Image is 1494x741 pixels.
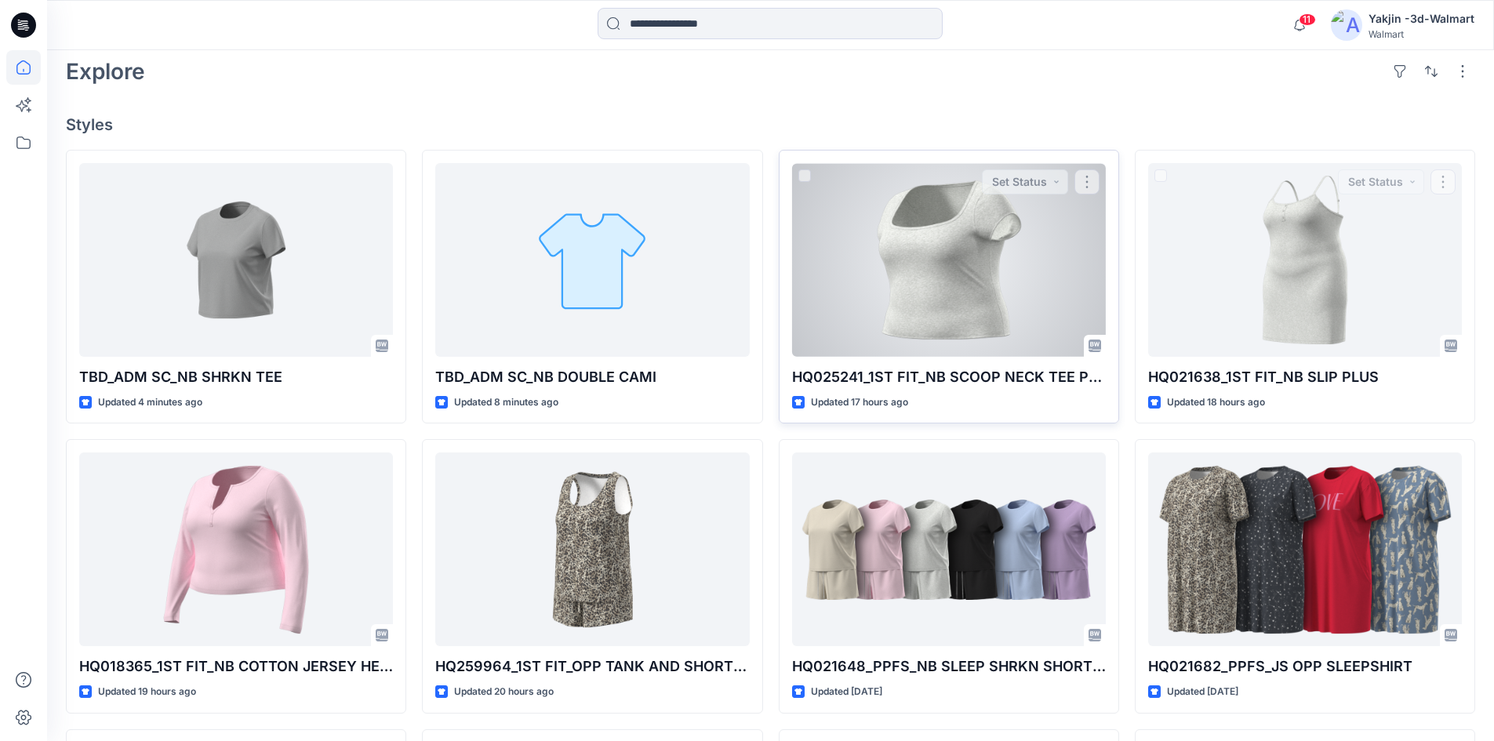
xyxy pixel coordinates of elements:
[1167,394,1265,411] p: Updated 18 hours ago
[1299,13,1316,26] span: 11
[1167,684,1238,700] p: Updated [DATE]
[792,452,1106,646] a: HQ021648_PPFS_NB SLEEP SHRKN SHORT SET
[66,59,145,84] h2: Explore
[811,684,882,700] p: Updated [DATE]
[454,394,558,411] p: Updated 8 minutes ago
[98,684,196,700] p: Updated 19 hours ago
[79,163,393,357] a: TBD_ADM SC_NB SHRKN TEE
[454,684,554,700] p: Updated 20 hours ago
[1369,28,1474,40] div: Walmart
[79,656,393,677] p: HQ018365_1ST FIT_NB COTTON JERSEY HENLEY TOP PLUS
[1148,163,1462,357] a: HQ021638_1ST FIT_NB SLIP PLUS
[1331,9,1362,41] img: avatar
[1369,9,1474,28] div: Yakjin -3d-Walmart
[79,452,393,646] a: HQ018365_1ST FIT_NB COTTON JERSEY HENLEY TOP PLUS
[435,366,749,388] p: TBD_ADM SC_NB DOUBLE CAMI
[66,115,1475,134] h4: Styles
[435,163,749,357] a: TBD_ADM SC_NB DOUBLE CAMI
[435,452,749,646] a: HQ259964_1ST FIT_OPP TANK AND SHORTSLEEP SET
[79,366,393,388] p: TBD_ADM SC_NB SHRKN TEE
[98,394,202,411] p: Updated 4 minutes ago
[435,656,749,677] p: HQ259964_1ST FIT_OPP TANK AND SHORTSLEEP SET
[792,366,1106,388] p: HQ025241_1ST FIT_NB SCOOP NECK TEE PLUS
[1148,452,1462,646] a: HQ021682_PPFS_JS OPP SLEEPSHIRT
[1148,656,1462,677] p: HQ021682_PPFS_JS OPP SLEEPSHIRT
[1148,366,1462,388] p: HQ021638_1ST FIT_NB SLIP PLUS
[811,394,908,411] p: Updated 17 hours ago
[792,163,1106,357] a: HQ025241_1ST FIT_NB SCOOP NECK TEE PLUS
[792,656,1106,677] p: HQ021648_PPFS_NB SLEEP SHRKN SHORT SET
